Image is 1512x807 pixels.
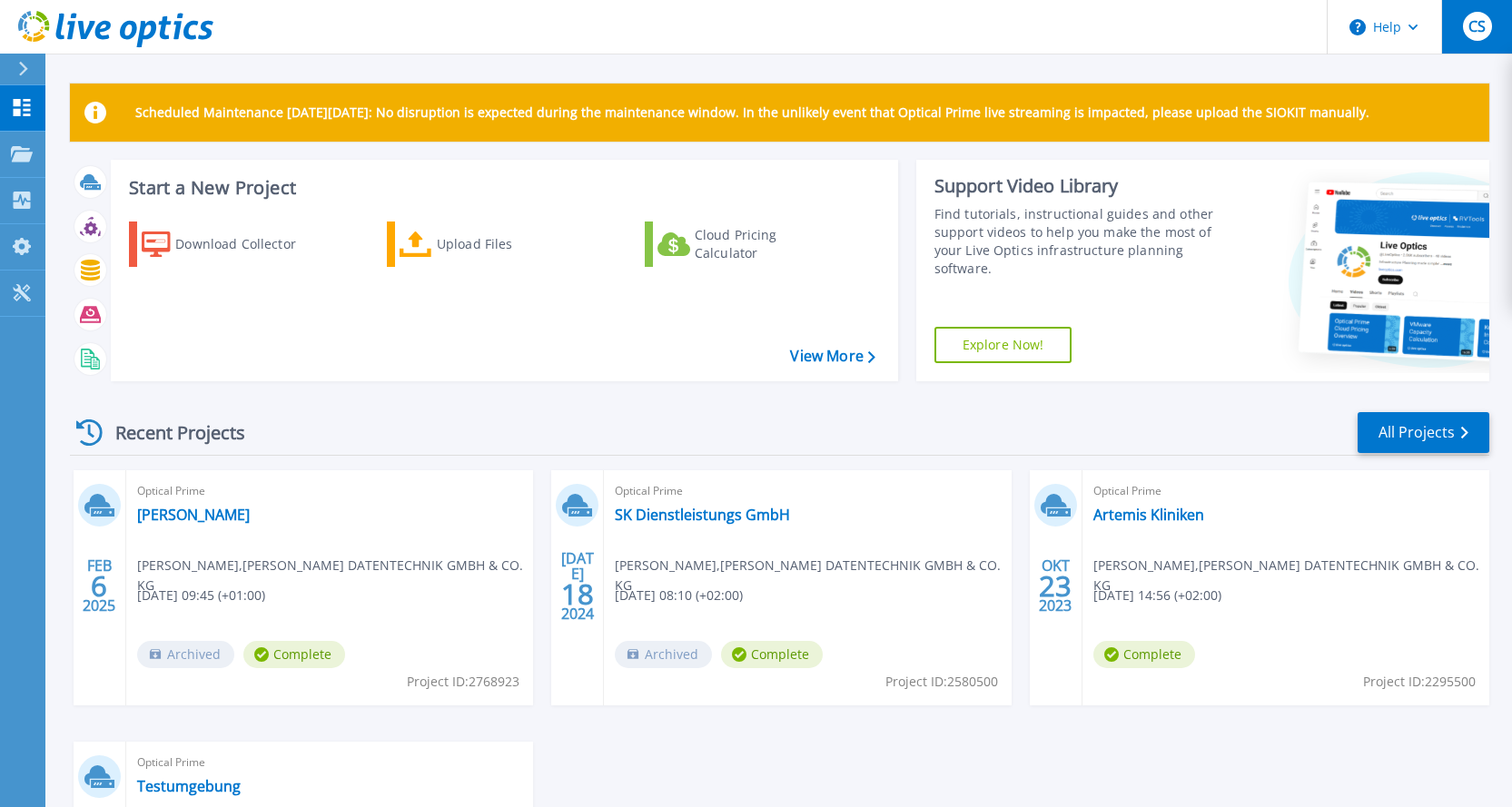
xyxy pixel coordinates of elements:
[1038,553,1072,619] div: OKT 2023
[407,672,519,692] span: Project ID: 2768923
[615,641,712,668] span: Archived
[615,506,790,524] a: SK Dienstleistungs GmbH
[137,777,241,795] a: Testumgebung
[615,556,1011,595] span: [PERSON_NAME] , [PERSON_NAME] DATENTECHNIK GMBH & CO. KG
[137,506,250,524] a: [PERSON_NAME]
[70,410,270,455] div: Recent Projects
[137,586,265,605] span: [DATE] 09:45 (+01:00)
[243,641,345,668] span: Complete
[387,221,589,267] a: Upload Files
[560,553,595,619] div: [DATE] 2024
[1363,672,1476,692] span: Project ID: 2295500
[129,221,331,267] a: Download Collector
[1039,578,1072,594] span: 23
[885,672,998,692] span: Project ID: 2580500
[137,753,522,773] span: Optical Prime
[1093,506,1204,524] a: Artemis Kliniken
[934,205,1224,278] div: Find tutorials, instructional guides and other support videos to help you make the most of your L...
[137,641,234,668] span: Archived
[129,178,875,198] h3: Start a New Project
[721,641,823,668] span: Complete
[82,553,116,619] div: FEB 2025
[1093,556,1489,595] span: [PERSON_NAME] , [PERSON_NAME] DATENTECHNIK GMBH & CO. KG
[615,481,1000,501] span: Optical Prime
[615,586,743,605] span: [DATE] 08:10 (+02:00)
[437,226,582,262] div: Upload Files
[137,481,522,501] span: Optical Prime
[135,105,1369,120] p: Scheduled Maintenance [DATE][DATE]: No disruption is expected during the maintenance window. In t...
[1358,412,1489,453] a: All Projects
[645,221,847,267] a: Cloud Pricing Calculator
[1093,481,1478,501] span: Optical Prime
[91,578,107,594] span: 6
[1468,19,1486,34] span: CS
[695,226,840,262] div: Cloud Pricing Calculator
[790,348,875,365] a: View More
[934,174,1224,198] div: Support Video Library
[1093,641,1195,668] span: Complete
[561,586,594,602] span: 18
[934,327,1072,363] a: Explore Now!
[175,226,321,262] div: Download Collector
[137,556,533,595] span: [PERSON_NAME] , [PERSON_NAME] DATENTECHNIK GMBH & CO. KG
[1093,586,1221,605] span: [DATE] 14:56 (+02:00)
